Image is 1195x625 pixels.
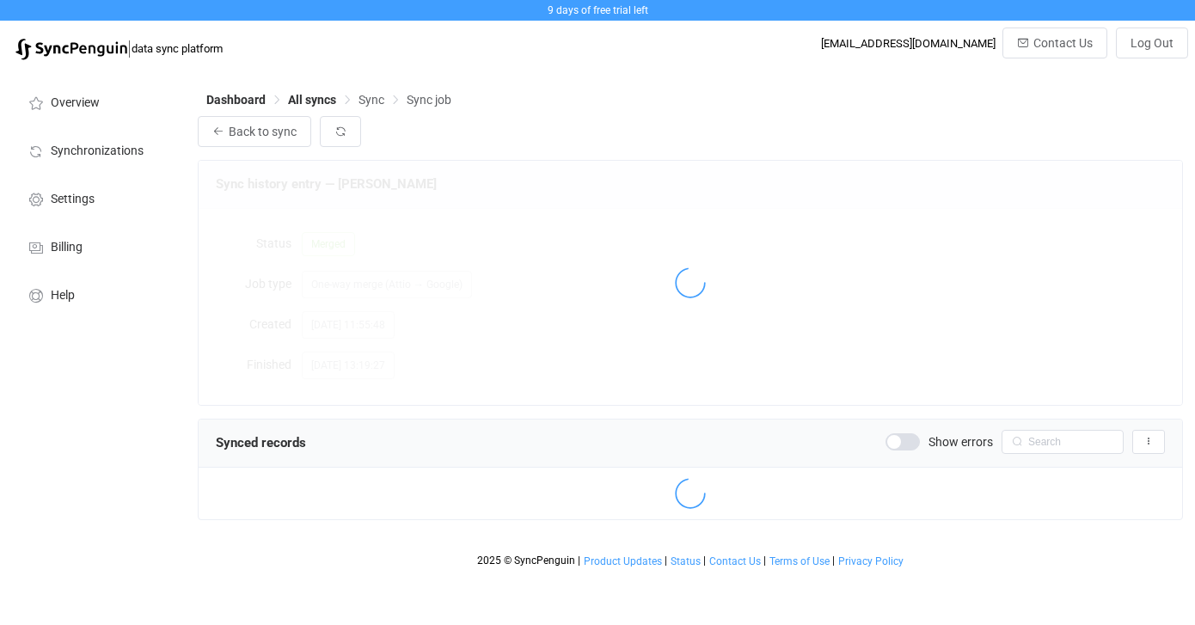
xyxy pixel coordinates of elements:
span: | [703,555,706,567]
span: Log Out [1131,36,1174,50]
span: Terms of Use [769,555,830,567]
span: Show errors [928,436,993,448]
span: Synced records [216,435,306,450]
span: | [763,555,766,567]
input: Search [1002,430,1124,454]
a: Privacy Policy [837,555,904,567]
a: Overview [9,77,181,126]
span: Back to sync [229,125,297,138]
span: | [578,555,580,567]
a: Settings [9,174,181,222]
a: Synchronizations [9,126,181,174]
span: Synchronizations [51,144,144,158]
span: data sync platform [132,42,223,55]
span: 9 days of free trial left [548,4,648,16]
a: Billing [9,222,181,270]
a: Help [9,270,181,318]
span: 2025 © SyncPenguin [477,555,575,567]
img: syncpenguin.svg [15,39,127,60]
span: Status [671,555,701,567]
a: |data sync platform [15,36,223,60]
a: Contact Us [708,555,762,567]
span: Billing [51,241,83,254]
span: Settings [51,193,95,206]
span: | [832,555,835,567]
a: Product Updates [583,555,663,567]
button: Log Out [1116,28,1188,58]
button: Contact Us [1002,28,1107,58]
span: Product Updates [584,555,662,567]
span: | [665,555,667,567]
a: Terms of Use [769,555,830,567]
span: Dashboard [206,93,266,107]
div: Breadcrumb [206,94,451,106]
span: Sync [358,93,384,107]
span: Contact Us [1033,36,1093,50]
span: All syncs [288,93,336,107]
span: Sync job [407,93,451,107]
span: | [127,36,132,60]
div: [EMAIL_ADDRESS][DOMAIN_NAME] [821,37,996,50]
span: Overview [51,96,100,110]
a: Status [670,555,702,567]
span: Contact Us [709,555,761,567]
span: Privacy Policy [838,555,904,567]
span: Help [51,289,75,303]
button: Back to sync [198,116,311,147]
